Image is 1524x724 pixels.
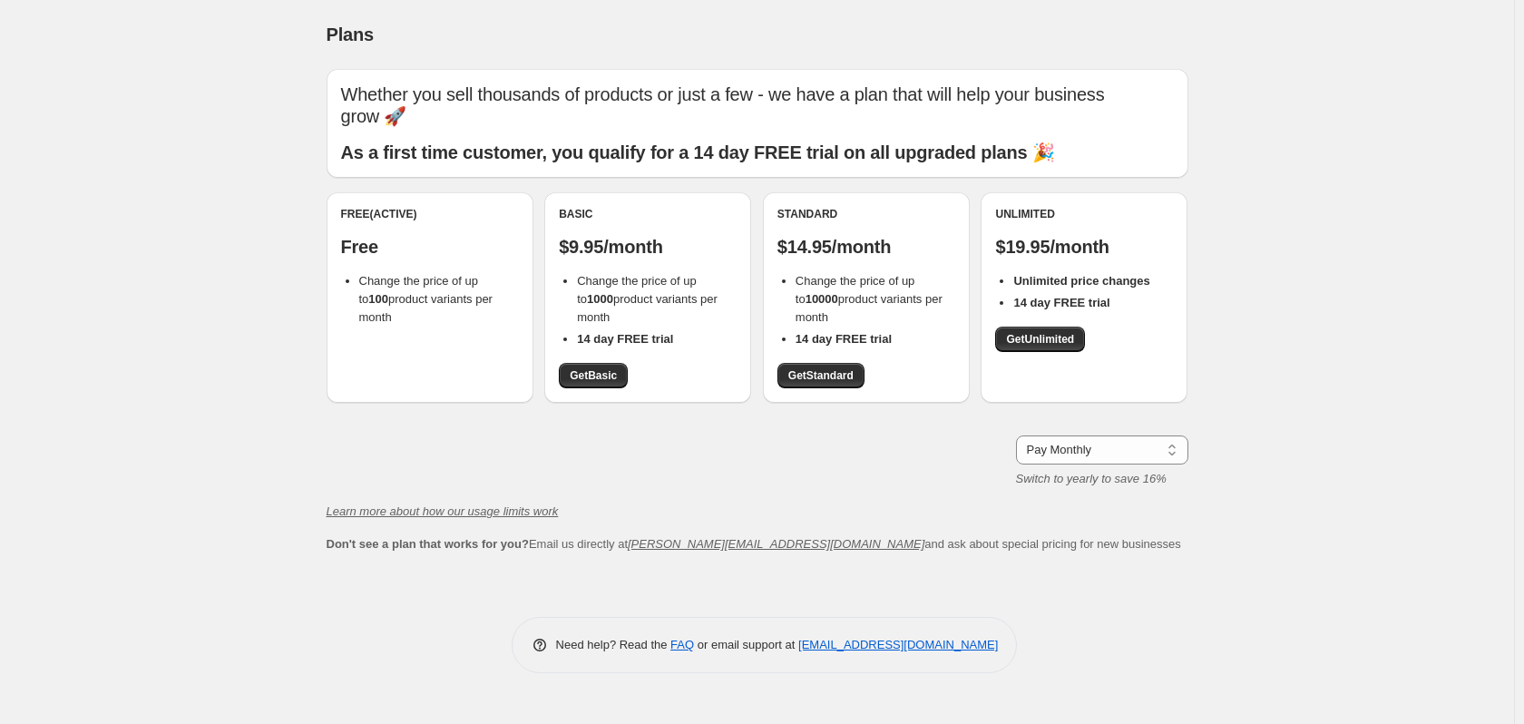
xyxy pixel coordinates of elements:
[995,207,1173,221] div: Unlimited
[341,83,1174,127] p: Whether you sell thousands of products or just a few - we have a plan that will help your busines...
[559,207,737,221] div: Basic
[327,24,374,44] span: Plans
[556,638,671,651] span: Need help? Read the
[1016,472,1167,485] i: Switch to yearly to save 16%
[798,638,998,651] a: [EMAIL_ADDRESS][DOMAIN_NAME]
[777,236,955,258] p: $14.95/month
[577,332,673,346] b: 14 day FREE trial
[559,363,628,388] a: GetBasic
[341,236,519,258] p: Free
[587,292,613,306] b: 1000
[670,638,694,651] a: FAQ
[777,363,865,388] a: GetStandard
[327,537,1181,551] span: Email us directly at and ask about special pricing for new businesses
[788,368,854,383] span: Get Standard
[777,207,955,221] div: Standard
[327,504,559,518] a: Learn more about how our usage limits work
[327,537,529,551] b: Don't see a plan that works for you?
[995,236,1173,258] p: $19.95/month
[628,537,924,551] a: [PERSON_NAME][EMAIL_ADDRESS][DOMAIN_NAME]
[341,207,519,221] div: Free (Active)
[796,332,892,346] b: 14 day FREE trial
[995,327,1085,352] a: GetUnlimited
[341,142,1055,162] b: As a first time customer, you qualify for a 14 day FREE trial on all upgraded plans 🎉
[1013,274,1149,288] b: Unlimited price changes
[796,274,943,324] span: Change the price of up to product variants per month
[359,274,493,324] span: Change the price of up to product variants per month
[694,638,798,651] span: or email support at
[577,274,718,324] span: Change the price of up to product variants per month
[1006,332,1074,347] span: Get Unlimited
[1013,296,1109,309] b: 14 day FREE trial
[806,292,838,306] b: 10000
[368,292,388,306] b: 100
[570,368,617,383] span: Get Basic
[559,236,737,258] p: $9.95/month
